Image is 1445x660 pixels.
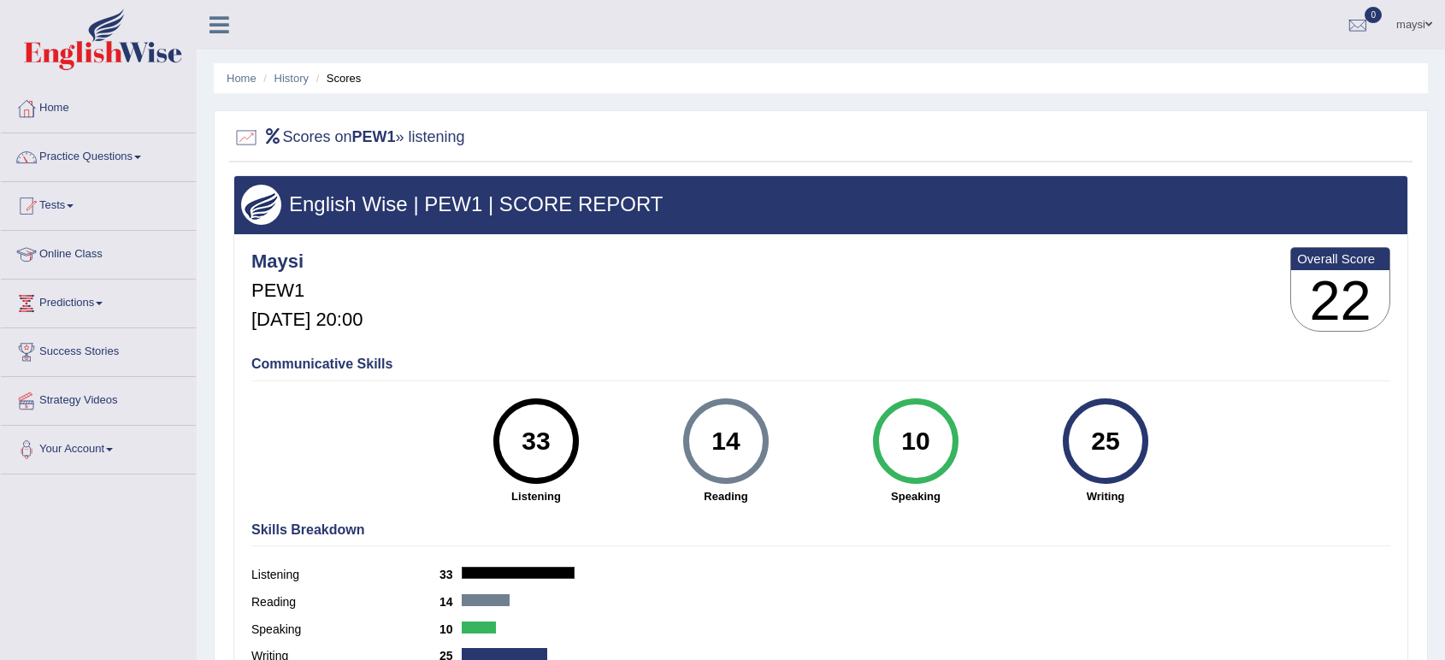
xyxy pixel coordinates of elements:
[640,488,812,504] strong: Reading
[227,72,257,85] a: Home
[251,522,1390,538] h4: Skills Breakdown
[312,70,362,86] li: Scores
[504,405,567,477] div: 33
[251,280,363,301] h5: PEW1
[352,128,396,145] b: PEW1
[1,377,196,420] a: Strategy Videos
[1365,7,1382,23] span: 0
[1,328,196,371] a: Success Stories
[251,621,439,639] label: Speaking
[439,595,462,609] b: 14
[450,488,622,504] strong: Listening
[1,231,196,274] a: Online Class
[439,568,462,581] b: 33
[694,405,757,477] div: 14
[1,280,196,322] a: Predictions
[251,251,363,272] h4: Maysi
[251,566,439,584] label: Listening
[1074,405,1136,477] div: 25
[1,133,196,176] a: Practice Questions
[251,593,439,611] label: Reading
[884,405,947,477] div: 10
[439,622,462,636] b: 10
[829,488,1002,504] strong: Speaking
[233,125,465,150] h2: Scores on » listening
[1297,251,1383,266] b: Overall Score
[251,309,363,330] h5: [DATE] 20:00
[251,357,1390,372] h4: Communicative Skills
[1,85,196,127] a: Home
[1019,488,1192,504] strong: Writing
[1291,270,1389,332] h3: 22
[274,72,309,85] a: History
[241,185,281,225] img: wings.png
[1,182,196,225] a: Tests
[1,426,196,468] a: Your Account
[241,193,1401,215] h3: English Wise | PEW1 | SCORE REPORT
